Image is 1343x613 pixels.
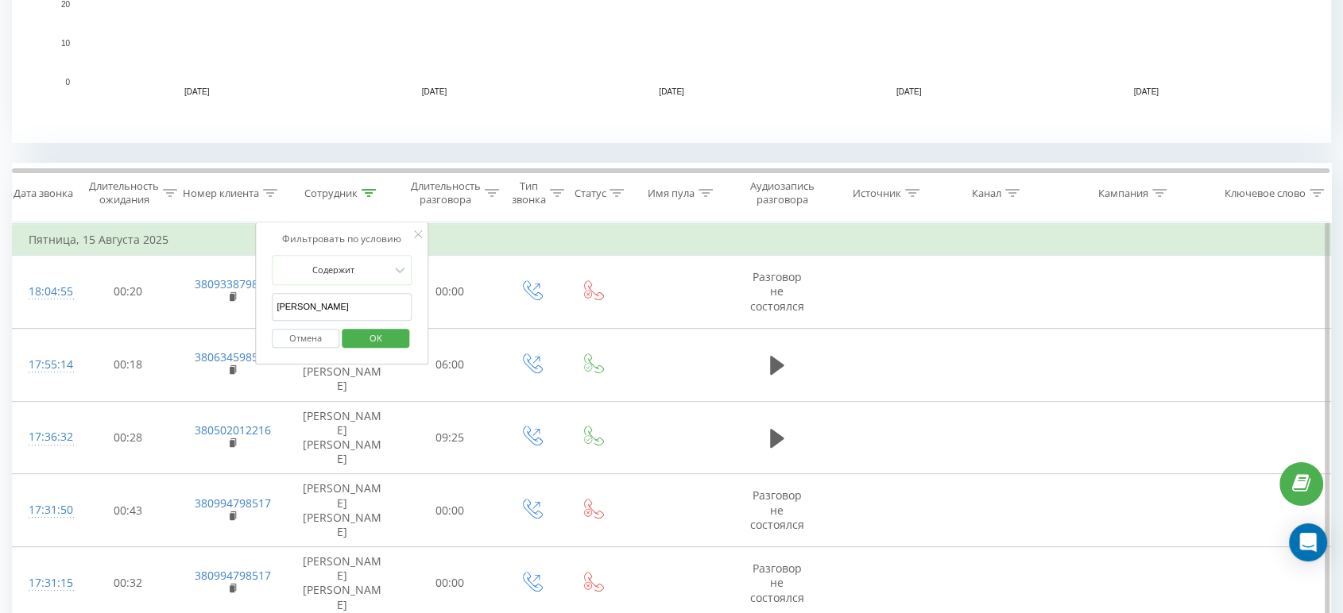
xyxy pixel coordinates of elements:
td: 00:20 [77,256,179,329]
div: 17:31:15 [29,568,61,599]
td: 06:00 [399,328,501,401]
div: 18:04:55 [29,276,61,307]
div: Канал [972,187,1001,200]
a: 380502012216 [195,422,271,438]
span: OK [354,326,398,350]
text: [DATE] [422,87,447,96]
td: 00:00 [399,474,501,547]
div: Имя пула [648,187,695,200]
div: Номер клиента [183,187,259,200]
div: Тип звонка [512,179,546,206]
text: [DATE] [184,87,210,96]
a: 380933879818 [195,276,271,291]
td: [PERSON_NAME] [PERSON_NAME] [284,401,398,474]
span: Разговор не состоялся [750,488,804,531]
div: Источник [853,187,901,200]
a: 380994798517 [195,495,271,511]
td: [PERSON_NAME] [PERSON_NAME] [284,474,398,547]
div: Ключевое слово [1225,187,1306,200]
div: Длительность ожидания [89,179,159,206]
td: 09:25 [399,401,501,474]
input: Введите значение [272,293,412,321]
button: OK [342,329,409,349]
text: [DATE] [1133,87,1159,96]
div: Фильтровать по условию [272,231,412,247]
button: Отмена [272,329,339,349]
div: Open Intercom Messenger [1289,523,1327,561]
td: 00:28 [77,401,179,474]
td: 00:18 [77,328,179,401]
div: Статус [574,187,606,200]
div: Аудиозапись разговора [742,179,822,206]
span: Разговор не состоялся [750,561,804,604]
text: 0 [65,78,70,87]
div: 17:55:14 [29,349,61,380]
span: Разговор не состоялся [750,269,804,313]
div: 17:36:32 [29,422,61,453]
div: Дата звонка [14,187,73,200]
text: 10 [61,39,71,48]
div: Длительность разговора [411,179,481,206]
td: 00:00 [399,256,501,329]
div: 17:31:50 [29,495,61,526]
div: Сотрудник [304,187,358,200]
div: Кампания [1098,187,1148,200]
text: [DATE] [659,87,684,96]
text: [DATE] [896,87,922,96]
td: 00:43 [77,474,179,547]
a: 380634598563 [195,349,271,364]
td: Пятница, 15 Августа 2025 [13,224,1331,256]
a: 380994798517 [195,568,271,583]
